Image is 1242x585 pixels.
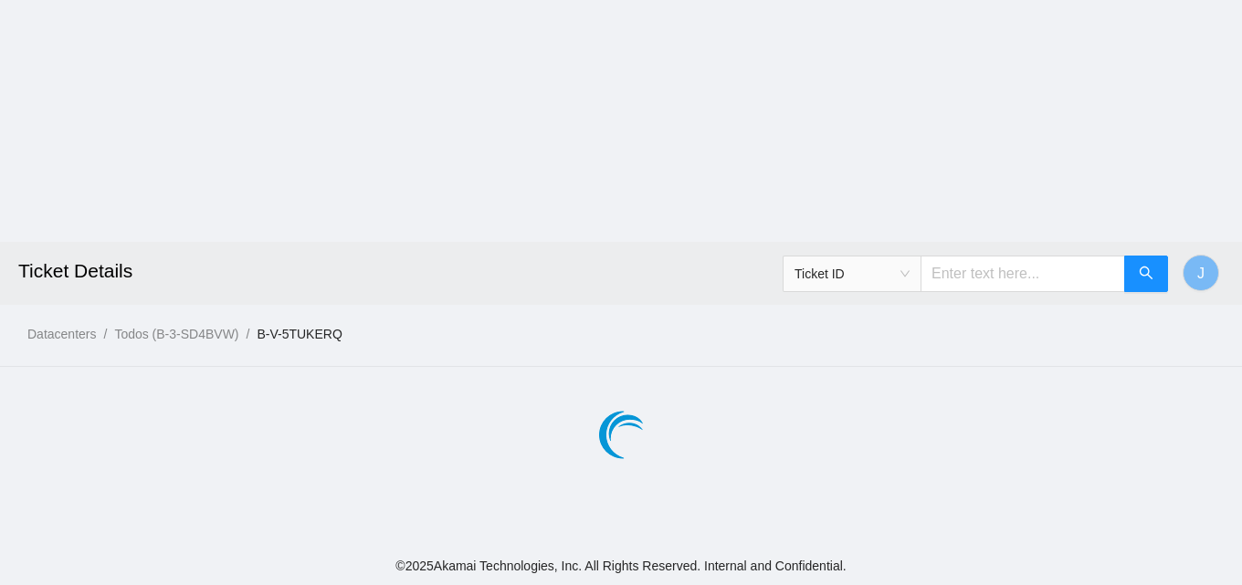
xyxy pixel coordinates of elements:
span: / [247,327,250,341]
a: Todos (B-3-SD4BVW) [114,327,238,341]
h2: Ticket Details [18,242,862,300]
span: / [103,327,107,341]
input: Enter text here... [921,256,1125,292]
span: search [1139,266,1153,283]
a: Datacenters [27,327,96,341]
span: J [1197,262,1205,285]
span: Ticket ID [795,260,910,287]
button: search [1124,256,1168,292]
a: B-V-5TUKERQ [257,327,342,341]
button: J [1183,255,1219,291]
